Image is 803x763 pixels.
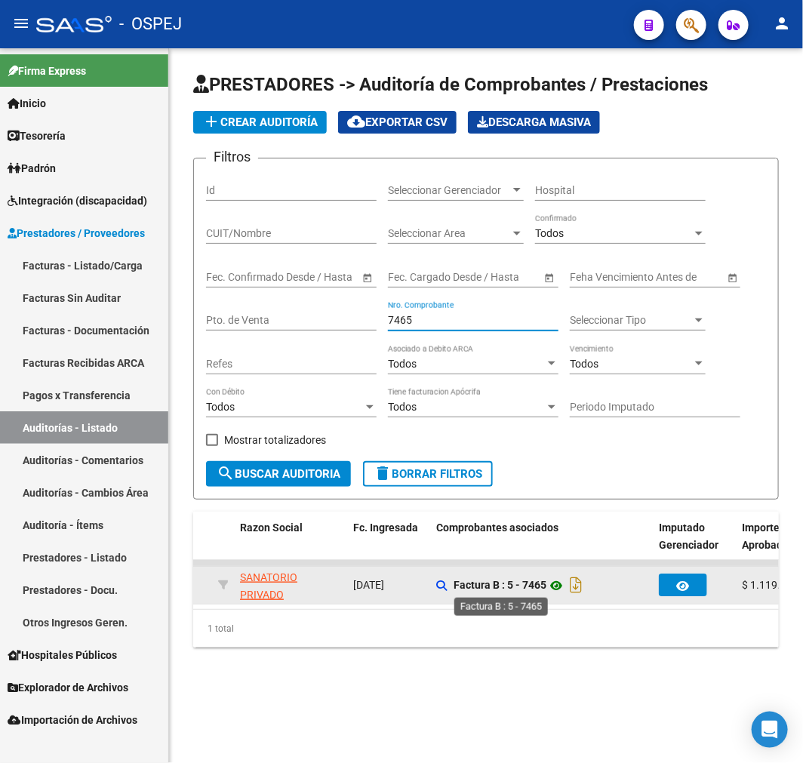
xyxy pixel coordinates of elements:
span: Explorador de Archivos [8,679,128,696]
span: Seleccionar Tipo [570,314,692,327]
span: Seleccionar Area [388,227,510,240]
i: Descargar documento [566,573,586,597]
span: Tesorería [8,128,66,144]
button: Crear Auditoría [193,111,327,134]
mat-icon: add [202,112,220,131]
app-download-masive: Descarga masiva de comprobantes (adjuntos) [468,111,600,134]
span: Todos [388,358,417,370]
button: Exportar CSV [338,111,457,134]
datatable-header-cell: Fc. Ingresada [347,512,430,578]
span: Inicio [8,95,46,112]
mat-icon: delete [374,464,392,482]
span: Buscar Auditoria [217,467,340,481]
button: Buscar Auditoria [206,461,351,487]
span: Padrón [8,160,56,177]
button: Open calendar [541,269,557,285]
button: Open calendar [359,269,375,285]
span: [DATE] [353,579,384,591]
span: Descarga Masiva [477,115,591,129]
input: Fecha fin [274,271,348,284]
datatable-header-cell: Imputado Gerenciador [653,512,736,578]
mat-icon: menu [12,14,30,32]
span: Crear Auditoría [202,115,318,129]
div: Open Intercom Messenger [752,712,788,748]
mat-icon: cloud_download [347,112,365,131]
span: Importación de Archivos [8,712,137,728]
span: Prestadores / Proveedores [8,225,145,242]
div: 1 total [193,610,779,648]
span: Comprobantes asociados [436,521,558,534]
span: Todos [206,401,235,413]
input: Fecha inicio [206,271,261,284]
span: Borrar Filtros [374,467,482,481]
span: - OSPEJ [119,8,182,41]
span: Imputado Gerenciador [659,521,718,551]
input: Fecha fin [456,271,530,284]
datatable-header-cell: Comprobantes asociados [430,512,653,578]
span: Seleccionar Gerenciador [388,184,510,197]
span: PRESTADORES -> Auditoría de Comprobantes / Prestaciones [193,74,708,95]
span: Firma Express [8,63,86,79]
button: Borrar Filtros [363,461,493,487]
span: Hospitales Públicos [8,647,117,663]
datatable-header-cell: Razon Social [234,512,347,578]
span: Todos [388,401,417,413]
mat-icon: person [773,14,791,32]
span: Importe Aprobado [742,521,789,551]
span: Razon Social [240,521,303,534]
span: Exportar CSV [347,115,448,129]
mat-icon: search [217,464,235,482]
input: Fecha inicio [388,271,443,284]
div: - 30546219166 [240,569,341,601]
strong: Factura B : 5 - 7465 [454,580,546,592]
span: Todos [535,227,564,239]
span: Mostrar totalizadores [224,431,326,449]
button: Open calendar [725,269,740,285]
span: Fc. Ingresada [353,521,418,534]
span: Integración (discapacidad) [8,192,147,209]
span: SANATORIO PRIVADO [GEOGRAPHIC_DATA][PERSON_NAME] SRL [240,571,342,635]
button: Descarga Masiva [468,111,600,134]
h3: Filtros [206,146,258,168]
span: Todos [570,358,598,370]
